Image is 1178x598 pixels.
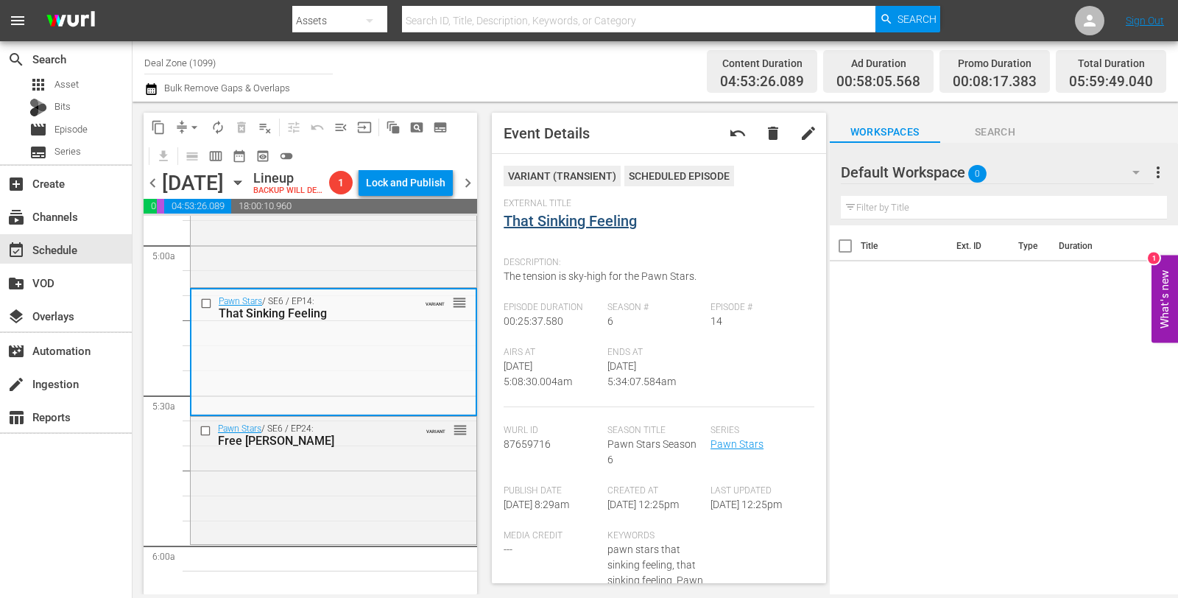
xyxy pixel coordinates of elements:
[366,169,445,196] div: Lock and Publish
[940,123,1051,141] span: Search
[504,198,806,210] span: External Title
[204,144,228,168] span: Week Calendar View
[170,116,206,139] span: Remove Gaps & Overlaps
[219,296,406,320] div: / SE6 / EP14:
[755,116,791,151] button: delete
[607,438,696,465] span: Pawn Stars Season 6
[452,295,467,309] button: reorder
[428,116,452,139] span: Create Series Block
[433,120,448,135] span: subtitles_outlined
[607,530,703,542] span: Keywords
[9,12,27,29] span: menu
[277,113,306,141] span: Customize Events
[253,170,323,186] div: Lineup
[710,302,806,314] span: Episode #
[836,74,920,91] span: 00:58:05.568
[7,51,25,68] span: Search
[187,120,202,135] span: arrow_drop_down
[251,144,275,168] span: View Backup
[334,120,348,135] span: menu_open
[1069,74,1153,91] span: 05:59:49.040
[7,208,25,226] span: Channels
[1126,15,1164,27] a: Sign Out
[219,306,406,320] div: That Sinking Feeling
[147,116,170,139] span: Copy Lineup
[174,120,189,135] span: compress
[151,120,166,135] span: content_copy
[306,116,329,139] span: Revert to Primary Episode
[710,425,806,437] span: Series
[1149,155,1167,190] button: more_vert
[164,199,231,214] span: 04:53:26.089
[1148,253,1160,264] div: 1
[710,438,763,450] a: Pawn Stars
[329,177,353,189] span: 1
[504,438,551,450] span: 87659716
[504,425,599,437] span: Wurl Id
[162,171,224,195] div: [DATE]
[764,124,782,142] span: delete
[607,499,679,510] span: [DATE] 12:25pm
[175,141,204,170] span: Day Calendar View
[1151,256,1178,343] button: Open Feedback Widget
[54,77,79,92] span: Asset
[948,225,1009,267] th: Ext. ID
[504,485,599,497] span: Publish Date
[720,116,755,151] button: undo
[279,149,294,163] span: toggle_off
[7,308,25,326] span: Overlays
[7,275,25,292] span: create_new_folder
[607,485,703,497] span: Created At
[218,423,261,434] a: Pawn Stars
[607,360,676,387] span: [DATE] 5:34:07.584am
[968,158,987,189] span: 0
[791,116,826,151] button: edit
[459,174,477,192] span: chevron_right
[144,174,162,192] span: chevron_left
[218,423,406,448] div: / SE6 / EP24:
[453,422,468,438] span: reorder
[504,166,621,186] div: VARIANT ( TRANSIENT )
[710,315,722,327] span: 14
[607,347,703,359] span: Ends At
[275,144,298,168] span: 24 hours Lineup View is OFF
[504,257,806,269] span: Description:
[607,425,703,437] span: Season Title
[953,74,1037,91] span: 00:08:17.383
[897,6,937,32] span: Search
[836,53,920,74] div: Ad Duration
[504,302,599,314] span: Episode Duration
[624,166,734,186] div: Scheduled Episode
[504,315,563,327] span: 00:25:37.580
[7,376,25,393] span: Ingestion
[426,422,445,434] span: VARIANT
[7,409,25,426] span: Reports
[7,175,25,193] span: add_box
[504,212,637,230] a: That Sinking Feeling
[504,347,599,359] span: Airs At
[504,544,512,555] span: ---
[157,199,164,214] span: 00:08:17.383
[162,82,290,94] span: Bulk Remove Gaps & Overlaps
[218,434,406,448] div: Free [PERSON_NAME]
[144,199,157,214] span: 00:58:05.568
[729,124,747,142] span: Revert to Primary Episode
[426,295,445,306] span: VARIANT
[54,99,71,114] span: Bits
[376,113,405,141] span: Refresh All Search Blocks
[1069,53,1153,74] div: Total Duration
[504,530,599,542] span: Media Credit
[219,296,262,306] a: Pawn Stars
[255,149,270,163] span: preview_outlined
[230,116,253,139] span: Select an event to delete
[861,225,948,267] th: Title
[720,53,804,74] div: Content Duration
[54,144,81,159] span: Series
[1149,163,1167,181] span: more_vert
[504,270,696,282] span: The tension is sky-high for the Pawn Stars.
[800,124,817,142] span: edit
[258,120,272,135] span: playlist_remove_outlined
[841,152,1154,193] div: Default Workspace
[231,199,477,214] span: 18:00:10.960
[211,120,225,135] span: autorenew_outlined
